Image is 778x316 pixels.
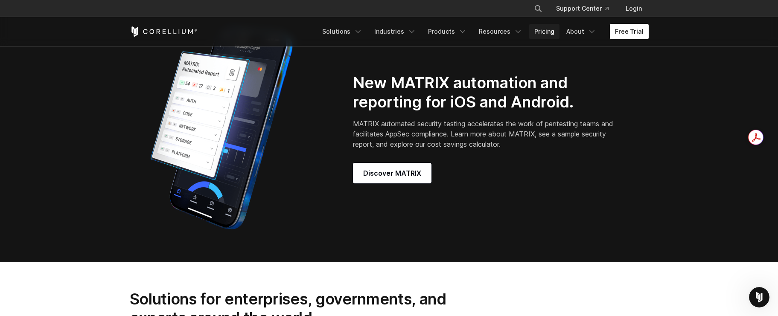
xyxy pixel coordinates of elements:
a: Corellium Home [130,26,198,37]
img: Corellium_MATRIX_Hero_1_1x [130,22,313,235]
div: Navigation Menu [524,1,649,16]
a: About [561,24,601,39]
h2: New MATRIX automation and reporting for iOS and Android. [353,73,616,112]
a: Support Center [549,1,615,16]
a: Products [423,24,472,39]
div: Navigation Menu [317,24,649,39]
a: Pricing [529,24,559,39]
a: Industries [369,24,421,39]
a: Free Trial [610,24,649,39]
iframe: Intercom live chat [749,287,769,307]
p: MATRIX automated security testing accelerates the work of pentesting teams and facilitates AppSec... [353,119,616,149]
a: Discover MATRIX [353,163,431,183]
a: Login [619,1,649,16]
a: Solutions [317,24,367,39]
button: Search [530,1,546,16]
span: Discover MATRIX [363,168,421,178]
a: Resources [474,24,527,39]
